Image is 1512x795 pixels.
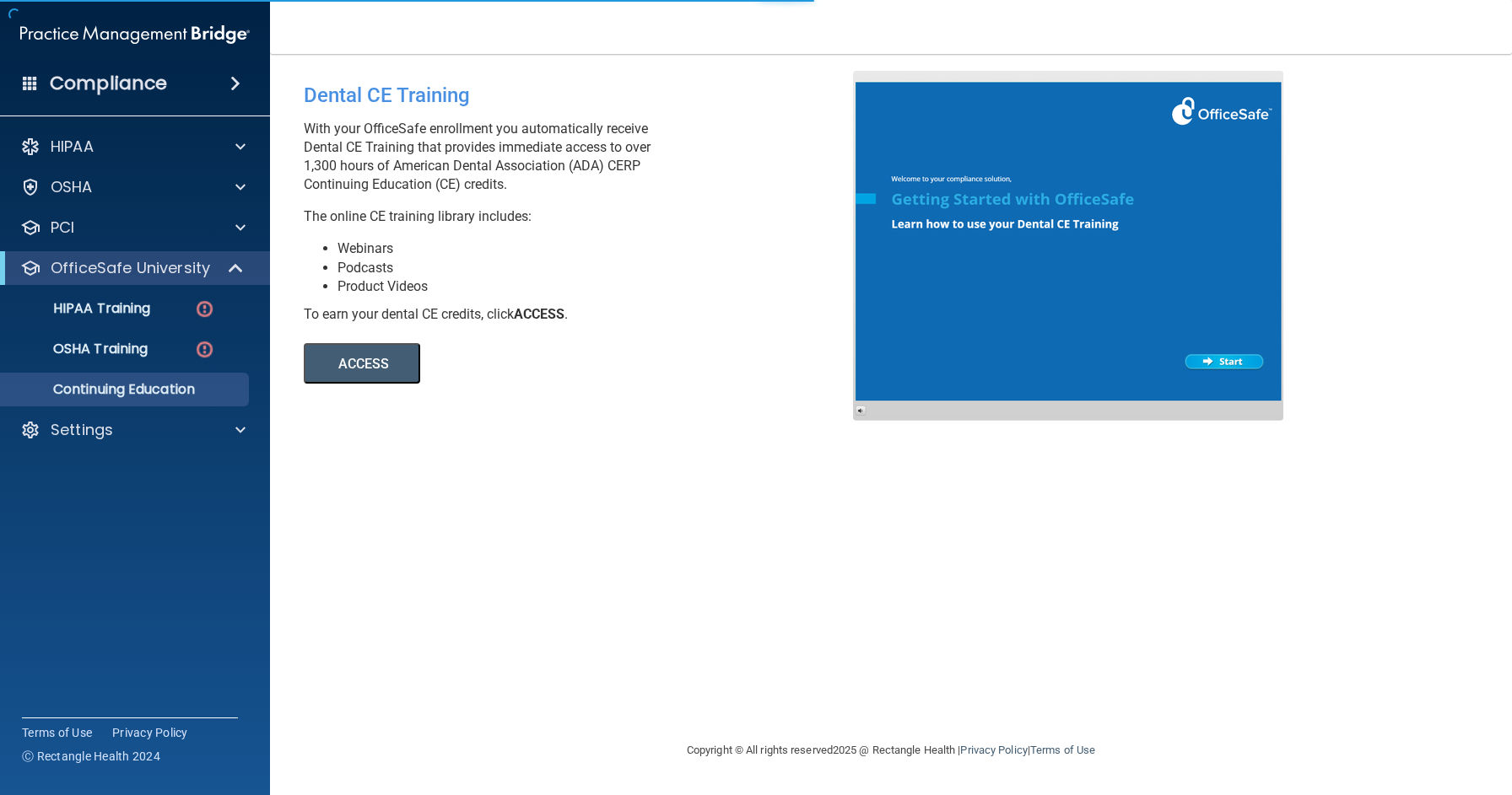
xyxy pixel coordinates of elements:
a: PCI [20,218,246,238]
a: Terms of Use [1030,744,1095,756]
div: To earn your dental CE credits, click . [304,305,866,324]
a: Terms of Use [22,724,92,741]
p: Settings [51,420,113,440]
img: danger-circle.6113f641.png [194,339,215,360]
img: danger-circle.6113f641.png [194,298,215,320]
a: Settings [20,420,246,440]
p: With your OfficeSafe enrollment you automatically receive Dental CE Training that provides immedi... [304,120,866,194]
p: OfficeSafe University [51,258,210,278]
a: Privacy Policy [960,744,1027,756]
li: Podcasts [337,259,866,277]
a: Privacy Policy [112,724,188,741]
p: HIPAA [51,137,94,157]
a: OSHA [20,177,246,197]
span: Ⓒ Rectangle Health 2024 [22,748,160,765]
img: PMB logo [20,18,250,51]
p: OSHA [51,177,93,197]
p: HIPAA Training [11,300,150,317]
p: Continuing Education [11,381,241,398]
button: ACCESS [304,343,420,384]
p: The online CE training library includes: [304,207,866,226]
a: OfficeSafe University [20,258,245,278]
a: ACCESS [304,358,765,371]
li: Webinars [337,239,866,258]
a: HIPAA [20,137,246,157]
h4: Compliance [50,72,167,95]
p: PCI [51,218,74,238]
p: OSHA Training [11,341,148,357]
div: Dental CE Training [304,71,866,120]
b: ACCESS [514,306,564,322]
li: Product Videos [337,277,866,296]
div: Copyright © All rights reserved 2025 @ Rectangle Health | | [583,723,1199,777]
